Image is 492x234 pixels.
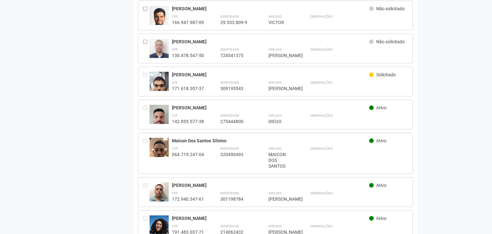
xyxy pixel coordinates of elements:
[268,191,281,195] strong: Apelido
[172,20,204,25] div: 166.947.987-09
[172,147,178,150] strong: CPF
[143,182,149,202] div: Entre em contato com a Aministração para solicitar o cancelamento ou 2a via
[172,215,369,221] div: [PERSON_NAME]
[143,138,149,169] div: Entre em contato com a Aministração para solicitar o cancelamento ou 2a via
[220,191,239,195] strong: Identidade
[268,224,281,228] strong: Apelido
[172,105,369,111] div: [PERSON_NAME]
[376,72,396,77] span: Solicitado
[172,6,369,12] div: [PERSON_NAME]
[376,216,386,221] span: Ativo
[172,114,178,117] strong: CPF
[268,119,294,124] div: DIEGO
[376,105,386,110] span: Ativo
[376,39,405,44] span: Não solicitado
[172,48,178,51] strong: CPF
[172,224,178,228] strong: CPF
[172,138,369,144] div: Maicon Dos Santos Silvino
[220,147,239,150] strong: Identidade
[149,6,169,31] img: user.jpg
[268,147,281,150] strong: Apelido
[310,48,332,51] strong: Observações
[220,81,239,84] strong: Identidade
[310,114,332,117] strong: Observações
[220,196,252,202] div: 301198784
[172,196,204,202] div: 172.940.347-61
[268,48,281,51] strong: Apelido
[172,81,178,84] strong: CPF
[310,81,332,84] strong: Observações
[376,183,386,188] span: Ativo
[220,86,252,91] div: 309195543
[220,224,239,228] strong: Identidade
[310,191,332,195] strong: Observações
[149,72,169,106] img: user.jpg
[268,86,294,91] div: [PERSON_NAME]
[310,15,332,18] strong: Observações
[149,138,169,172] img: user.jpg
[172,15,178,18] strong: CPF
[268,196,294,202] div: [PERSON_NAME]
[220,20,252,25] div: 29.533.809-9
[220,152,252,157] div: 320490493
[143,72,149,91] div: Entre em contato com a Aministração para solicitar o cancelamento ou 2a via
[268,53,294,58] div: [PERSON_NAME]
[149,182,169,208] img: user.jpg
[310,224,332,228] strong: Observações
[149,105,169,130] img: user.jpg
[310,147,332,150] strong: Observações
[172,39,369,45] div: [PERSON_NAME]
[220,48,239,51] strong: Identidade
[268,152,294,169] div: MAICON DOS SANTOS
[268,114,281,117] strong: Apelido
[172,86,204,91] div: 171.618.307-37
[268,20,294,25] div: VICTOR
[268,81,281,84] strong: Apelido
[220,119,252,124] div: 275444800
[172,72,369,78] div: [PERSON_NAME]
[172,119,204,124] div: 142.855.577-38
[220,114,239,117] strong: Identidade
[172,182,369,188] div: [PERSON_NAME]
[172,53,204,58] div: 130.478.547-50
[376,138,386,143] span: Ativo
[172,152,204,157] div: 064.719.247-04
[172,191,178,195] strong: CPF
[376,6,405,11] span: Não solicitado
[220,53,252,58] div: 724541375
[268,15,281,18] strong: Apelido
[143,105,149,124] div: Entre em contato com a Aministração para solicitar o cancelamento ou 2a via
[220,15,239,18] strong: Identidade
[149,39,169,63] img: user.jpg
